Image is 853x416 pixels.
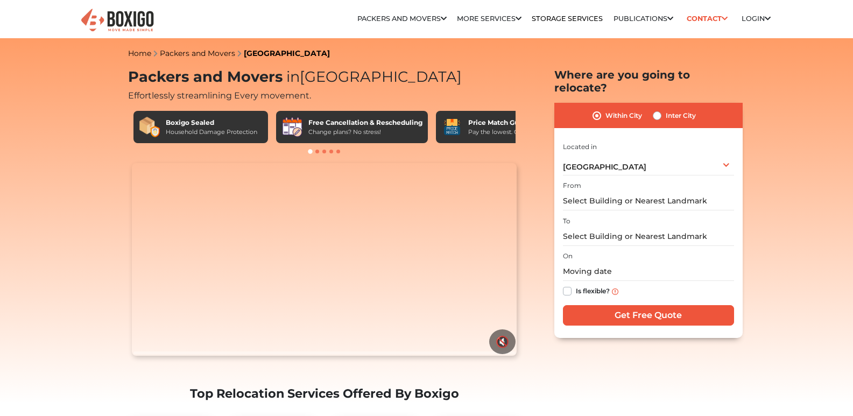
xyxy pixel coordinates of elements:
span: in [286,68,300,86]
h2: Where are you going to relocate? [554,68,743,94]
div: Boxigo Sealed [166,118,257,128]
span: [GEOGRAPHIC_DATA] [563,162,646,172]
div: Household Damage Protection [166,128,257,137]
h2: Top Relocation Services Offered By Boxigo [128,386,521,401]
div: Price Match Guarantee [468,118,550,128]
label: On [563,251,573,261]
div: Free Cancellation & Rescheduling [308,118,422,128]
label: Located in [563,142,597,152]
a: Packers and Movers [357,15,447,23]
div: Change plans? No stress! [308,128,422,137]
a: More services [457,15,521,23]
h1: Packers and Movers [128,68,521,86]
a: Home [128,48,151,58]
video: Your browser does not support the video tag. [132,163,517,356]
div: Pay the lowest. Guaranteed! [468,128,550,137]
input: Select Building or Nearest Landmark [563,192,734,210]
label: Within City [605,109,642,122]
img: Price Match Guarantee [441,116,463,138]
label: Inter City [666,109,696,122]
span: Effortlessly streamlining Every movement. [128,90,311,101]
a: Storage Services [532,15,603,23]
button: 🔇 [489,329,516,354]
label: Is flexible? [576,285,610,296]
img: Boxigo [80,8,155,34]
img: Boxigo Sealed [139,116,160,138]
a: Login [742,15,771,23]
a: Contact [683,10,731,27]
a: Packers and Movers [160,48,235,58]
label: To [563,216,570,226]
span: [GEOGRAPHIC_DATA] [283,68,462,86]
a: Publications [614,15,673,23]
img: Free Cancellation & Rescheduling [281,116,303,138]
label: From [563,181,581,191]
img: info [612,288,618,295]
input: Moving date [563,262,734,281]
a: [GEOGRAPHIC_DATA] [244,48,330,58]
input: Select Building or Nearest Landmark [563,227,734,246]
input: Get Free Quote [563,305,734,326]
